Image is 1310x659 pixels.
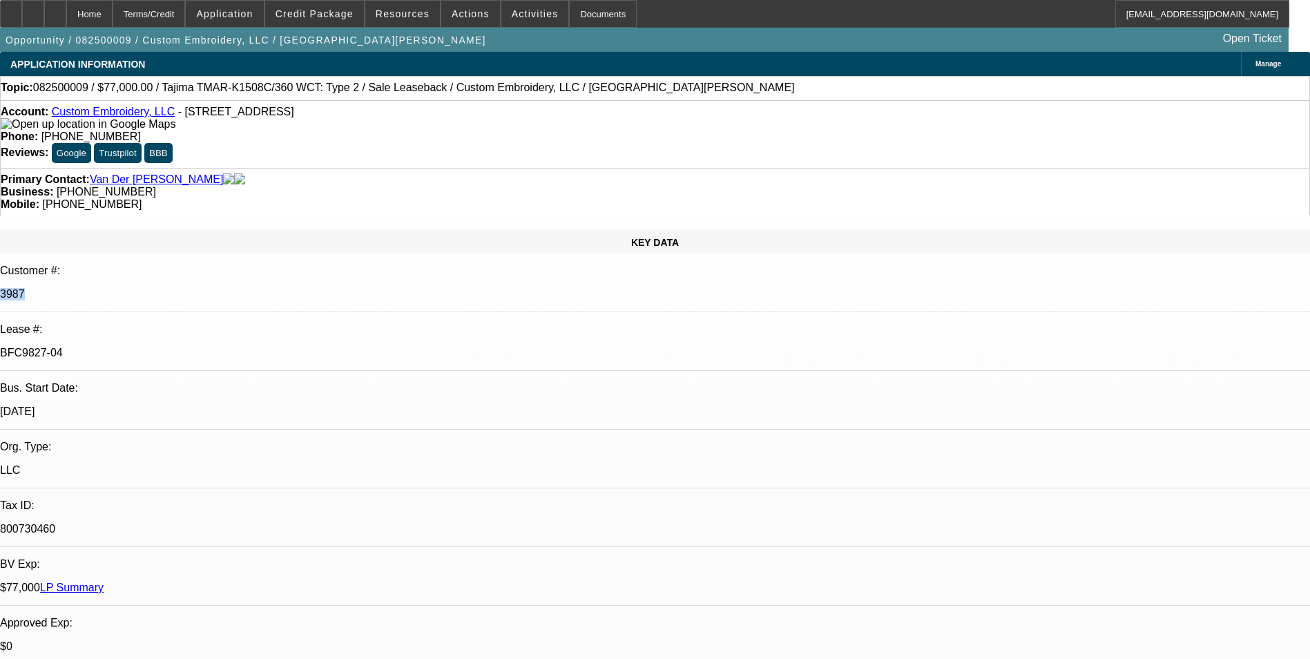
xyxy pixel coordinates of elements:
strong: Topic: [1,82,33,94]
span: APPLICATION INFORMATION [10,59,145,70]
a: View Google Maps [1,118,175,130]
a: LP Summary [40,582,104,593]
span: 082500009 / $77,000.00 / Tajima TMAR-K1508C/360 WCT: Type 2 / Sale Leaseback / Custom Embroidery,... [33,82,795,94]
button: Trustpilot [94,143,141,163]
button: Resources [365,1,440,27]
button: Google [52,143,91,163]
span: Opportunity / 082500009 / Custom Embroidery, LLC / [GEOGRAPHIC_DATA][PERSON_NAME] [6,35,486,46]
button: Activities [501,1,569,27]
img: Open up location in Google Maps [1,118,175,131]
span: Manage [1255,60,1281,68]
strong: Business: [1,186,53,198]
button: Application [186,1,263,27]
span: [PHONE_NUMBER] [41,131,141,142]
span: Resources [376,8,430,19]
span: Activities [512,8,559,19]
strong: Mobile: [1,198,39,210]
button: Actions [441,1,500,27]
img: linkedin-icon.png [234,173,245,186]
strong: Account: [1,106,48,117]
img: facebook-icon.png [223,173,234,186]
button: BBB [144,143,173,163]
strong: Reviews: [1,146,48,158]
span: Application [196,8,253,19]
span: [PHONE_NUMBER] [57,186,156,198]
a: Van Der [PERSON_NAME] [90,173,224,186]
span: Credit Package [276,8,354,19]
button: Credit Package [265,1,364,27]
a: Custom Embroidery, LLC [52,106,175,117]
span: - [STREET_ADDRESS] [178,106,294,117]
a: Open Ticket [1217,27,1287,50]
span: KEY DATA [631,237,679,248]
span: [PHONE_NUMBER] [42,198,142,210]
strong: Phone: [1,131,38,142]
span: Actions [452,8,490,19]
strong: Primary Contact: [1,173,90,186]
